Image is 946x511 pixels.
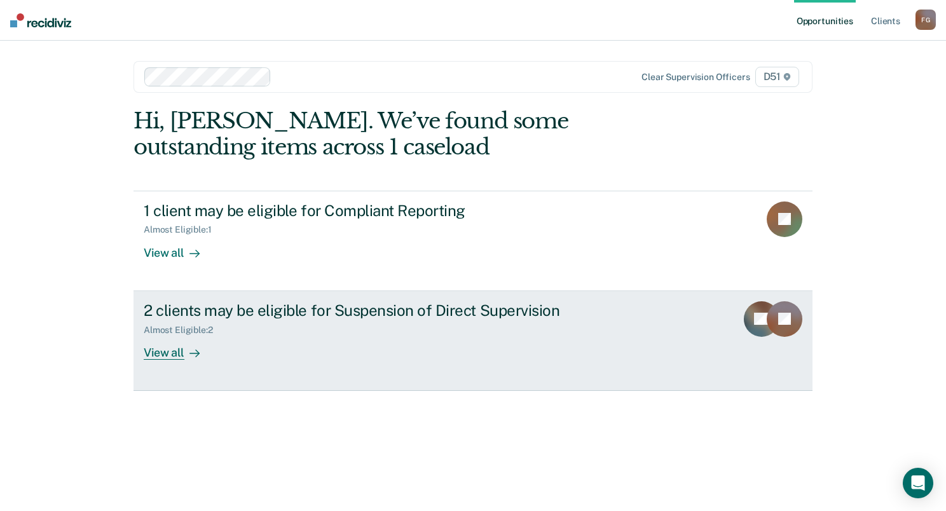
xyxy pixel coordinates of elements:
[144,235,215,260] div: View all
[144,201,590,220] div: 1 client may be eligible for Compliant Reporting
[755,67,799,87] span: D51
[134,191,812,291] a: 1 client may be eligible for Compliant ReportingAlmost Eligible:1View all
[915,10,936,30] button: FG
[10,13,71,27] img: Recidiviz
[915,10,936,30] div: F G
[144,301,590,320] div: 2 clients may be eligible for Suspension of Direct Supervision
[144,325,223,336] div: Almost Eligible : 2
[144,335,215,360] div: View all
[144,224,222,235] div: Almost Eligible : 1
[134,291,812,391] a: 2 clients may be eligible for Suspension of Direct SupervisionAlmost Eligible:2View all
[641,72,750,83] div: Clear supervision officers
[903,468,933,498] div: Open Intercom Messenger
[134,108,676,160] div: Hi, [PERSON_NAME]. We’ve found some outstanding items across 1 caseload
